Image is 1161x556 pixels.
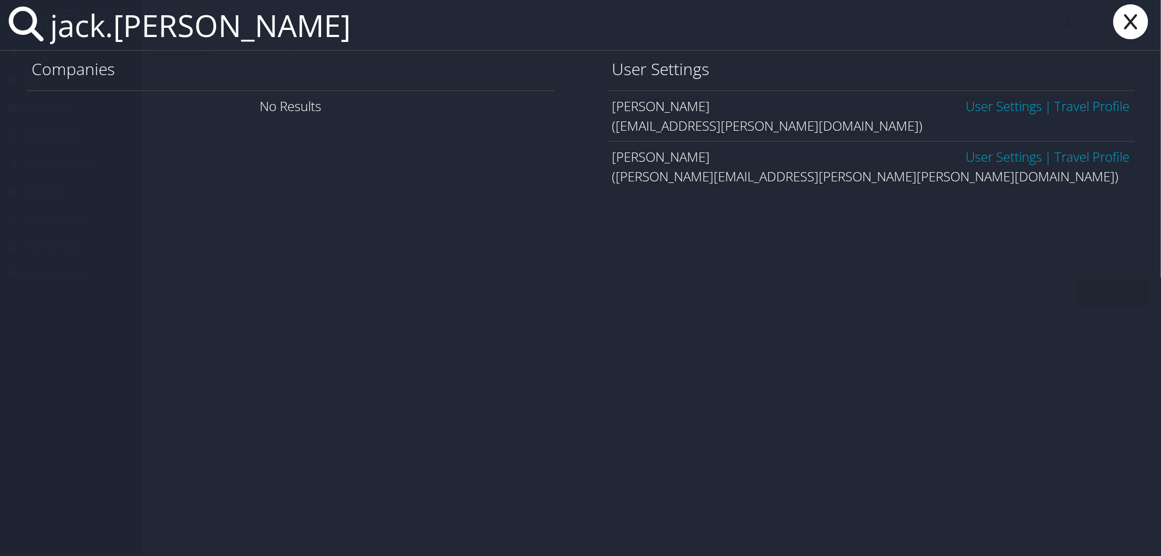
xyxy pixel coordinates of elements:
div: ([EMAIL_ADDRESS][PERSON_NAME][DOMAIN_NAME]) [612,116,1130,136]
span: | [1042,97,1054,115]
a: View OBT Profile [1054,148,1129,166]
span: [PERSON_NAME] [612,97,710,115]
h1: User Settings [612,58,1130,81]
a: View OBT Profile [1054,97,1129,115]
span: [PERSON_NAME] [612,148,710,166]
h1: Companies [32,58,549,81]
span: | [1042,148,1054,166]
div: No Results [26,90,555,121]
div: ([PERSON_NAME][EMAIL_ADDRESS][PERSON_NAME][PERSON_NAME][DOMAIN_NAME]) [612,167,1130,186]
a: User Settings [966,148,1042,166]
a: User Settings [966,97,1042,115]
